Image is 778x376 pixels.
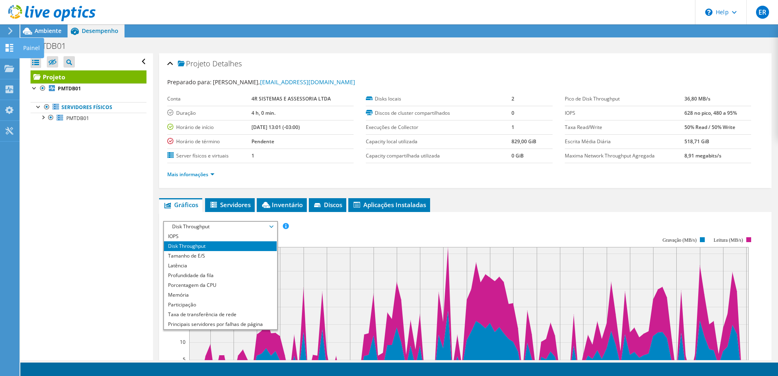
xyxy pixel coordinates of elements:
label: Capacity local utilizada [366,138,511,146]
span: Inventário [261,201,303,209]
a: Servidores físicos [31,102,146,113]
span: Projeto [178,60,210,68]
li: IOPS [164,232,277,241]
span: Desempenho [82,27,118,35]
label: Pico de Disk Throughput [565,95,684,103]
text: 10 [180,339,186,345]
b: 36,80 MB/s [684,95,710,102]
b: 1 [511,124,514,131]
span: Aplicações Instaladas [352,201,426,209]
b: Pendente [251,138,274,145]
span: [PERSON_NAME], [213,78,355,86]
b: PMTDB01 [58,85,81,92]
b: 4 h, 0 min. [251,109,275,116]
label: Duração [167,109,251,117]
label: Capacity compartilhada utilizada [366,152,511,160]
span: Ambiente [35,27,61,35]
b: 628 no pico, 480 a 95% [684,109,737,116]
b: 50% Read / 50% Write [684,124,735,131]
label: Horário de início [167,123,251,131]
label: Execuções de Collector [366,123,511,131]
svg: \n [705,9,712,16]
b: 518,71 GiB [684,138,709,145]
a: PMTDB01 [31,83,146,94]
li: Porcentagem da CPU [164,280,277,290]
li: Profundidade da fila [164,271,277,280]
h1: PMTDB01 [26,42,79,50]
a: Projeto [31,70,146,83]
label: Conta [167,95,251,103]
li: Latência [164,261,277,271]
label: Discos de cluster compartilhados [366,109,511,117]
li: Tamanho de E/S [164,251,277,261]
a: Mais informações [167,171,214,178]
b: 0 [511,109,514,116]
b: 2 [511,95,514,102]
label: IOPS [565,109,684,117]
b: 4R SISTEMAS E ASSESSORIA LTDA [251,95,331,102]
label: Horário de término [167,138,251,146]
text: 5 [183,356,186,363]
span: Disk Throughput [168,222,273,232]
b: 8,91 megabits/s [684,152,721,159]
label: Disks locais [366,95,511,103]
span: ER [756,6,769,19]
text: Gravação (MB/s) [662,237,697,243]
b: [DATE] 13:01 (-03:00) [251,124,300,131]
a: PMTDB01 [31,113,146,123]
b: 829,00 GiB [511,138,536,145]
li: Taxa de transferência de rede [164,310,277,319]
span: Servidores [209,201,251,209]
span: Discos [313,201,342,209]
li: Participação [164,300,277,310]
li: Disk Throughput [164,241,277,251]
label: Escrita Média Diária [565,138,684,146]
label: Taxa Read/Write [565,123,684,131]
div: Painel [19,38,44,58]
span: PMTDB01 [66,115,89,122]
span: Detalhes [212,59,242,68]
label: Preparado para: [167,78,212,86]
span: Gráficos [163,201,198,209]
text: Leitura (MB/s) [714,237,743,243]
a: [EMAIL_ADDRESS][DOMAIN_NAME] [260,78,355,86]
b: 0 GiB [511,152,524,159]
b: 1 [251,152,254,159]
li: Principais servidores por falhas de página [164,319,277,329]
label: Server físicos e virtuais [167,152,251,160]
li: Memória [164,290,277,300]
label: Maxima Network Throughput Agregada [565,152,684,160]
